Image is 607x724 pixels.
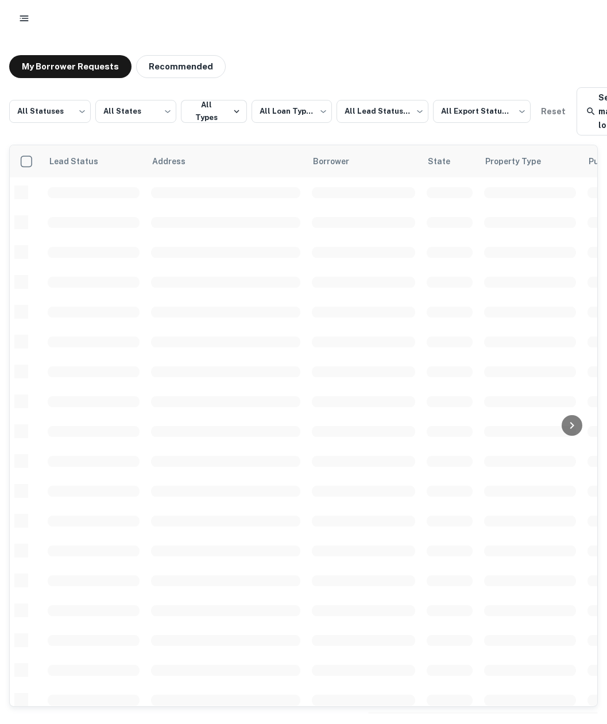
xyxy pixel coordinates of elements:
div: All Lead Statuses [337,96,428,126]
th: Lead Status [42,145,145,177]
iframe: Chat Widget [550,632,607,687]
th: Address [145,145,306,177]
div: All Export Statuses [433,96,531,126]
div: All States [95,96,177,126]
div: All Loan Types [252,96,332,126]
span: State [428,154,465,168]
button: Reset [535,100,572,123]
button: My Borrower Requests [9,55,132,78]
span: Lead Status [49,154,113,168]
span: Property Type [485,154,556,168]
th: Property Type [478,145,582,177]
button: Recommended [136,55,226,78]
button: All Types [181,100,247,123]
th: State [421,145,478,177]
div: All Statuses [9,96,91,126]
span: Address [152,154,200,168]
span: Borrower [313,154,364,168]
th: Borrower [306,145,421,177]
